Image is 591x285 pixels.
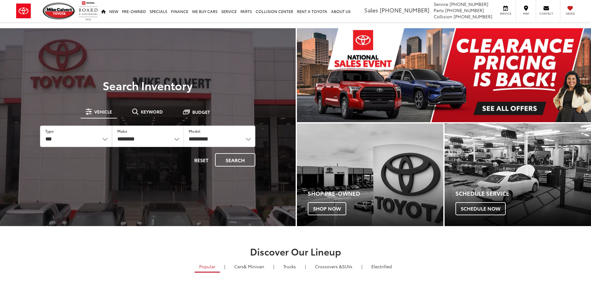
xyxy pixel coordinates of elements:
[315,263,342,269] span: Crossovers &
[308,190,443,197] h4: Shop Pre-Owned
[43,2,76,20] img: Mike Calvert Toyota
[244,263,264,269] span: & Minivan
[223,263,227,269] li: |
[215,153,255,167] button: Search
[434,13,452,20] span: Collision
[94,109,112,114] span: Vehicle
[189,128,200,134] label: Model
[230,261,269,272] a: Cars
[360,263,364,269] li: |
[117,128,127,134] label: Make
[310,261,357,272] a: SUVs
[434,7,444,13] span: Parts
[450,1,488,7] span: [PHONE_NUMBER]
[189,153,214,167] button: Reset
[303,263,307,269] li: |
[455,190,591,197] h4: Schedule Service
[26,79,270,91] h3: Search Inventory
[192,110,210,114] span: Budget
[445,7,484,13] span: [PHONE_NUMBER]
[367,261,396,272] a: Electrified
[45,128,54,134] label: Type
[77,246,514,256] h2: Discover Our Lineup
[272,263,276,269] li: |
[454,13,492,20] span: [PHONE_NUMBER]
[434,1,448,7] span: Service
[499,11,513,16] span: Service
[308,202,346,215] span: Shop Now
[195,261,220,273] a: Popular
[445,123,591,226] a: Schedule Service Schedule Now
[539,11,553,16] span: Contact
[141,109,163,114] span: Keyword
[364,6,378,14] span: Sales
[519,11,533,16] span: Map
[297,123,443,226] div: Toyota
[380,6,429,14] span: [PHONE_NUMBER]
[445,123,591,226] div: Toyota
[455,202,506,215] span: Schedule Now
[297,123,443,226] a: Shop Pre-Owned Shop Now
[279,261,301,272] a: Trucks
[563,11,577,16] span: Saved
